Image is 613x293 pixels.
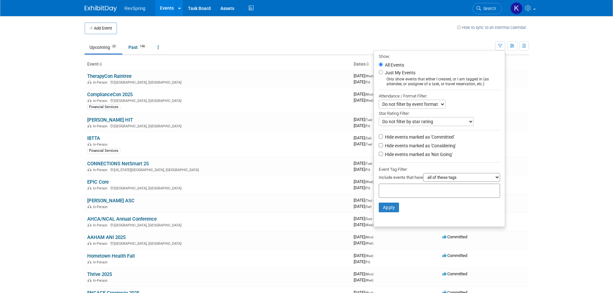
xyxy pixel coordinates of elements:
[384,63,404,67] label: All Events
[87,241,348,246] div: [GEOGRAPHIC_DATA], [GEOGRAPHIC_DATA]
[354,123,370,128] span: [DATE]
[472,3,502,14] a: Search
[365,99,373,102] span: (Wed)
[87,117,133,123] a: [PERSON_NAME] HIT
[384,134,454,140] label: Hide events marked as 'Committed'
[85,59,351,70] th: Event
[457,25,529,30] a: How to sync to an external calendar...
[384,151,452,158] label: Hide events marked as 'Not Going'
[354,117,374,122] span: [DATE]
[365,254,373,258] span: (Wed)
[365,242,373,245] span: (Wed)
[354,234,375,239] span: [DATE]
[373,198,374,203] span: -
[365,124,370,128] span: (Fri)
[365,279,373,282] span: (Wed)
[354,135,373,140] span: [DATE]
[124,41,152,53] a: Past146
[87,104,120,110] div: Financial Services
[365,168,370,171] span: (Fri)
[379,52,500,60] div: Show:
[354,259,370,264] span: [DATE]
[125,6,145,11] span: RevSpring
[87,198,135,204] a: [PERSON_NAME] ASC
[88,142,91,146] img: In-Person Event
[373,161,374,166] span: -
[365,180,373,184] span: (Wed)
[354,167,370,172] span: [DATE]
[354,185,370,190] span: [DATE]
[354,79,370,84] span: [DATE]
[365,260,370,264] span: (Fri)
[93,223,109,227] span: In-Person
[365,142,372,146] span: (Tue)
[374,234,375,239] span: -
[442,234,467,239] span: Committed
[110,44,117,49] span: 23
[88,279,91,282] img: In-Person Event
[87,79,348,85] div: [GEOGRAPHIC_DATA], [GEOGRAPHIC_DATA]
[93,205,109,209] span: In-Person
[87,123,348,128] div: [GEOGRAPHIC_DATA], [GEOGRAPHIC_DATA]
[379,166,500,173] div: Event Tag Filter:
[366,61,369,67] a: Sort by Start Date
[442,271,467,276] span: Committed
[88,242,91,245] img: In-Person Event
[365,118,372,122] span: (Tue)
[85,23,117,34] button: Add Event
[354,161,374,166] span: [DATE]
[93,242,109,246] span: In-Person
[85,5,117,12] img: ExhibitDay
[354,179,375,184] span: [DATE]
[354,98,373,103] span: [DATE]
[87,148,120,154] div: Financial Services
[379,77,500,87] div: Only show events that either I created, or I am tagged in (as attendee, or assignee of a task, or...
[88,186,91,189] img: In-Person Event
[87,167,348,172] div: [US_STATE][GEOGRAPHIC_DATA], [GEOGRAPHIC_DATA]
[374,253,375,258] span: -
[93,186,109,190] span: In-Person
[93,279,109,283] span: In-Person
[481,6,496,11] span: Search
[365,223,373,227] span: (Wed)
[87,253,135,259] a: Hometown Health Fall
[93,168,109,172] span: In-Person
[88,99,91,102] img: In-Person Event
[87,222,348,227] div: [GEOGRAPHIC_DATA], [GEOGRAPHIC_DATA]
[93,80,109,85] span: In-Person
[87,234,125,240] a: AAHAM ANI 2025
[365,272,373,276] span: (Mon)
[365,136,371,140] span: (Sat)
[354,278,373,282] span: [DATE]
[88,223,91,226] img: In-Person Event
[93,260,109,264] span: In-Person
[87,98,348,103] div: [GEOGRAPHIC_DATA], [GEOGRAPHIC_DATA]
[365,217,372,221] span: (Sun)
[365,235,373,239] span: (Mon)
[365,93,373,96] span: (Mon)
[88,205,91,208] img: In-Person Event
[88,80,91,84] img: In-Person Event
[354,204,371,209] span: [DATE]
[87,73,132,79] a: TherapyCon Raintree
[93,142,109,147] span: In-Person
[87,135,100,141] a: IBTTA
[365,74,373,78] span: (Wed)
[351,59,440,70] th: Dates
[354,222,373,227] span: [DATE]
[365,186,370,190] span: (Fri)
[138,44,147,49] span: 146
[87,179,109,185] a: EPIC Core
[354,216,374,221] span: [DATE]
[354,253,375,258] span: [DATE]
[379,109,500,117] div: Star Rating Filter:
[93,124,109,128] span: In-Person
[354,92,375,96] span: [DATE]
[379,203,399,212] button: Apply
[442,253,467,258] span: Committed
[379,173,500,184] div: Include events that have
[373,216,374,221] span: -
[87,185,348,190] div: [GEOGRAPHIC_DATA], [GEOGRAPHIC_DATA]
[374,271,375,276] span: -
